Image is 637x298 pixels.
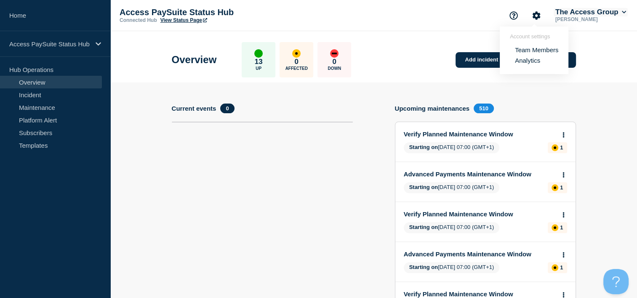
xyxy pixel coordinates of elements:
a: Advanced Payments Maintenance Window [404,250,556,258]
p: Access PaySuite Status Hub [9,40,90,48]
a: View Status Page [160,17,207,23]
div: up [254,49,263,58]
h1: Overview [172,54,217,66]
p: 1 [560,224,563,231]
div: affected [292,49,301,58]
a: Verify Planned Maintenance Window [404,290,556,298]
p: 1 [560,264,563,271]
p: Up [256,66,261,71]
span: Starting on [409,264,438,270]
p: Affected [285,66,308,71]
span: 510 [474,104,494,113]
button: Account settings [528,7,545,24]
span: Starting on [409,144,438,150]
div: down [330,49,338,58]
p: Access PaySuite Status Hub [120,8,288,17]
p: 0 [333,58,336,66]
div: affected [552,144,558,151]
a: Verify Planned Maintenance Window [404,210,556,218]
a: Advanced Payments Maintenance Window [404,170,556,178]
h4: Current events [172,105,216,112]
span: [DATE] 07:00 (GMT+1) [404,262,500,273]
span: 0 [220,104,234,113]
header: Account settings [510,33,558,40]
button: Support [505,7,522,24]
span: [DATE] 07:00 (GMT+1) [404,182,500,193]
p: [PERSON_NAME] [554,16,628,22]
iframe: Help Scout Beacon - Open [603,269,629,294]
p: Down [328,66,341,71]
div: affected [552,224,558,231]
div: affected [552,184,558,191]
a: Add incident [456,52,507,68]
p: 13 [255,58,263,66]
h4: Upcoming maintenances [395,105,470,112]
span: [DATE] 07:00 (GMT+1) [404,222,500,233]
p: 1 [560,144,563,151]
p: 1 [560,184,563,191]
span: [DATE] 07:00 (GMT+1) [404,142,500,153]
p: Connected Hub [120,17,157,23]
a: Verify Planned Maintenance Window [404,130,556,138]
button: The Access Group [554,8,628,16]
a: Analytics [515,57,540,64]
p: 0 [295,58,299,66]
a: Team Members [515,46,558,53]
span: Starting on [409,184,438,190]
div: affected [552,264,558,271]
span: Starting on [409,224,438,230]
